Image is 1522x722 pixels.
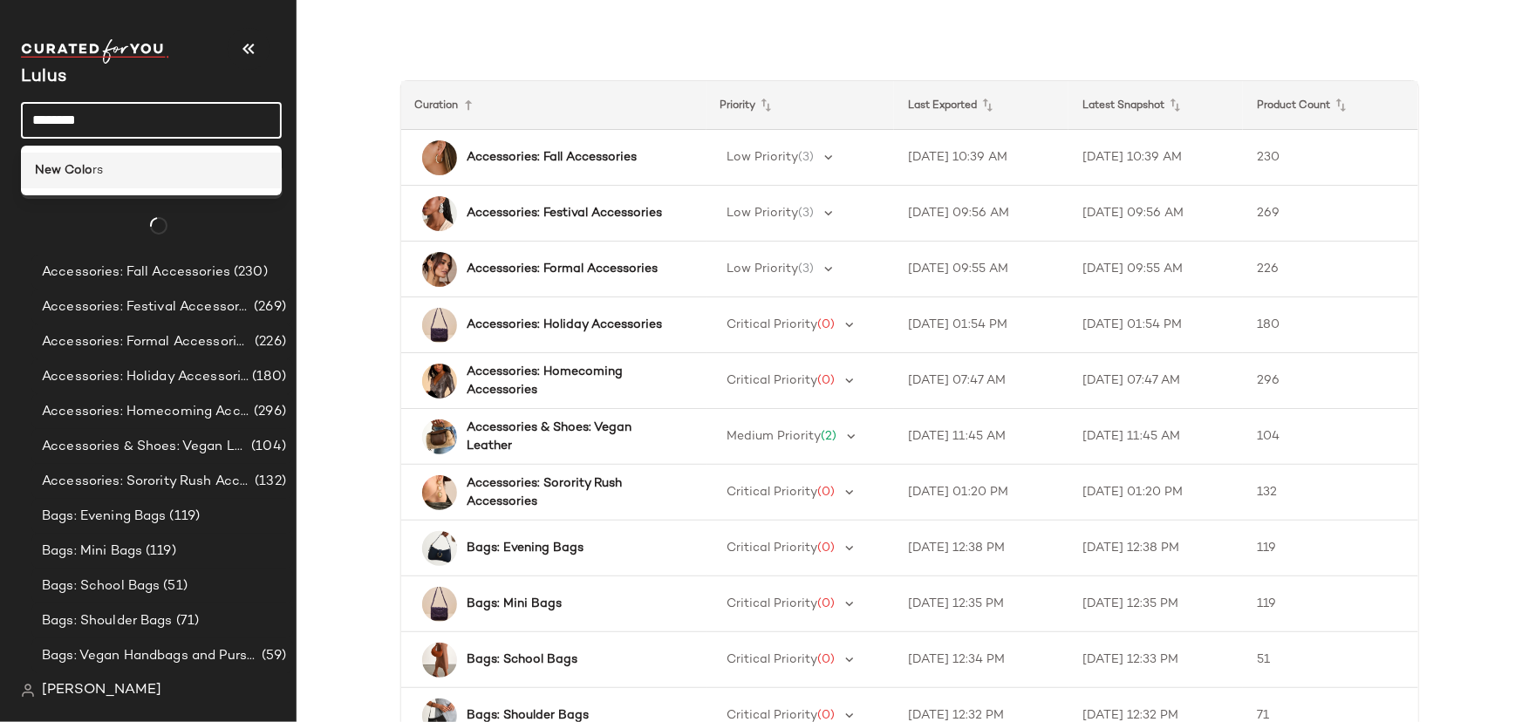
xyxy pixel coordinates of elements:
th: Priority [706,81,895,130]
img: 2722651_02_front_2025-09-24.jpg [422,587,457,622]
span: (230) [230,262,268,283]
img: 2753111_01_OM_2025-08-25.jpg [422,643,457,678]
span: (59) [258,646,286,666]
td: [DATE] 09:55 AM [1068,242,1243,297]
span: (3) [799,207,815,220]
img: 4250690_836462.jpg [422,140,457,175]
span: Critical Priority [727,653,818,666]
span: (269) [250,297,286,317]
th: Product Count [1243,81,1417,130]
span: (119) [142,541,176,562]
th: Last Exported [894,81,1068,130]
td: [DATE] 01:20 PM [894,465,1068,521]
td: 226 [1243,242,1417,297]
span: (0) [818,374,836,387]
span: (0) [818,541,836,555]
span: Bags: Vegan Handbags and Purses [42,646,258,666]
b: Accessories: Holiday Accessories [468,316,663,334]
span: Accessories: Fall Accessories [42,262,230,283]
span: (0) [818,709,836,722]
span: Current Company Name [21,68,66,86]
b: Accessories: Fall Accessories [468,148,638,167]
span: (3) [799,262,815,276]
td: [DATE] 01:54 PM [894,297,1068,353]
td: 230 [1243,130,1417,186]
span: (180) [249,367,286,387]
span: Accessories: Homecoming Accessories [42,402,250,422]
img: 2720031_01_OM_2025-08-05.jpg [422,196,457,231]
td: [DATE] 10:39 AM [894,130,1068,186]
span: (0) [818,318,836,331]
td: 104 [1243,409,1417,465]
td: [DATE] 09:55 AM [894,242,1068,297]
td: [DATE] 01:20 PM [1068,465,1243,521]
span: Accessories: Festival Accessories [42,297,250,317]
span: Bags: Shoulder Bags [42,611,173,631]
td: 269 [1243,186,1417,242]
span: [PERSON_NAME] [42,680,161,701]
img: 2753971_01_OM_2025-10-06.jpg [422,475,457,510]
b: Accessories: Sorority Rush Accessories [468,474,675,511]
span: Medium Priority [727,430,822,443]
span: (119) [167,507,201,527]
td: 119 [1243,521,1417,576]
span: (104) [248,437,286,457]
img: 2682691_01_OM_2025-09-24.jpg [422,419,457,454]
b: Accessories: Formal Accessories [468,260,659,278]
td: [DATE] 09:56 AM [894,186,1068,242]
b: Accessories & Shoes: Vegan Leather [468,419,675,455]
td: [DATE] 12:34 PM [894,632,1068,688]
td: 296 [1243,353,1417,409]
b: Bags: School Bags [468,650,578,669]
b: New Colo [35,161,92,180]
td: [DATE] 01:54 PM [1068,297,1243,353]
span: Accessories: Formal Accessories [42,332,251,352]
b: Bags: Evening Bags [468,539,584,557]
span: Critical Priority [727,541,818,555]
span: Bags: School Bags [42,576,160,596]
b: Accessories: Festival Accessories [468,204,663,222]
td: [DATE] 12:33 PM [1068,632,1243,688]
span: (0) [818,653,836,666]
td: 180 [1243,297,1417,353]
span: Critical Priority [727,709,818,722]
span: Accessories & Shoes: Vegan Leather [42,437,248,457]
span: Bags: Evening Bags [42,507,167,527]
span: Low Priority [727,262,799,276]
img: 8045561_1620016.jpg [422,364,457,398]
span: (2) [822,430,837,443]
td: [DATE] 10:39 AM [1068,130,1243,186]
span: Bags: Mini Bags [42,541,142,562]
td: 132 [1243,465,1417,521]
td: 51 [1243,632,1417,688]
span: Low Priority [727,207,799,220]
td: [DATE] 12:38 PM [894,521,1068,576]
span: (132) [251,472,286,492]
th: Latest Snapshot [1068,81,1243,130]
img: cfy_white_logo.C9jOOHJF.svg [21,39,169,64]
span: Critical Priority [727,597,818,610]
b: Bags: Mini Bags [468,595,563,613]
span: rs [92,161,103,180]
span: Accessories: Holiday Accessories [42,367,249,387]
td: [DATE] 07:47 AM [894,353,1068,409]
span: (51) [160,576,188,596]
span: Low Priority [727,151,799,164]
span: (0) [818,486,836,499]
td: [DATE] 12:38 PM [1068,521,1243,576]
td: 119 [1243,576,1417,632]
span: Critical Priority [727,486,818,499]
td: [DATE] 11:45 AM [1068,409,1243,465]
span: Accessories: Sorority Rush Accessories [42,472,251,492]
td: [DATE] 09:56 AM [1068,186,1243,242]
span: (3) [799,151,815,164]
span: (296) [250,402,286,422]
img: svg%3e [21,684,35,698]
img: 2722651_02_front_2025-09-24.jpg [422,308,457,343]
th: Curation [401,81,706,130]
img: 2735831_03_OM_2025-07-21.jpg [422,252,457,287]
b: Accessories: Homecoming Accessories [468,363,675,399]
span: Critical Priority [727,318,818,331]
span: (71) [173,611,200,631]
td: [DATE] 12:35 PM [894,576,1068,632]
